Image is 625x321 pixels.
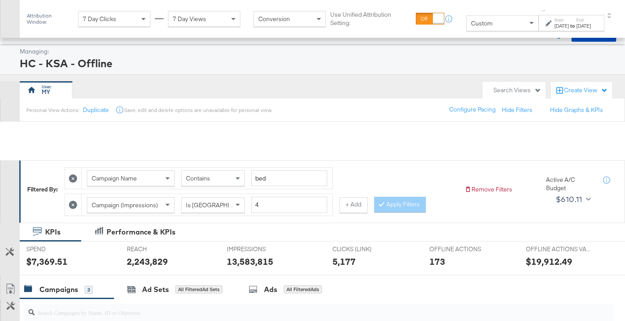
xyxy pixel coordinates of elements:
[186,174,210,182] span: Contains
[443,102,502,118] button: Configure Pacing
[339,197,368,213] button: + Add
[576,17,591,23] label: End:
[9,31,19,38] span: Ads
[45,227,61,237] div: KPIs
[19,31,31,38] span: /
[251,170,327,187] input: Enter a search term
[526,245,592,253] span: OFFLINE ACTIONS VALUE
[83,15,116,23] span: 7 Day Clicks
[142,285,169,295] div: Ad Sets
[429,245,495,253] span: OFFLINE ACTIONS
[124,107,272,114] div: Save, edit and delete options are unavailable for personal view.
[569,22,576,29] strong: to
[39,285,78,295] div: Campaigns
[576,22,591,29] div: [DATE]
[26,255,68,268] div: $7,369.51
[186,201,253,209] span: Is [GEOGRAPHIC_DATA]
[550,106,603,114] button: Hide Graphs & KPIs
[539,9,548,12] span: ↑
[332,255,356,268] div: 5,177
[35,300,562,317] input: Search Campaigns by Name, ID or Objective
[332,245,398,253] span: CLICKS (LINK)
[227,245,293,253] span: IMPRESSIONS
[26,107,79,114] div: Personal View Actions:
[526,255,572,268] div: $19,912.49
[92,201,158,209] span: Campaign (Impressions)
[92,174,137,182] span: Campaign Name
[264,285,277,295] div: Ads
[227,255,273,268] div: 13,583,815
[26,245,92,253] span: SPEND
[20,47,614,56] div: Managing:
[554,22,569,29] div: [DATE]
[107,227,175,237] div: Performance & KPIs
[83,106,109,114] button: Duplicate
[552,192,593,206] button: $610.11
[554,17,569,23] label: Start:
[464,185,512,194] button: Remove Filters
[546,176,594,192] div: Active A/C Budget
[251,197,327,213] input: Enter a number
[564,86,608,95] div: Create View
[284,285,322,293] div: All Filtered Ads
[556,193,582,206] div: $610.11
[127,255,168,268] div: 2,243,829
[471,19,493,27] span: Custom
[127,245,193,253] span: REACH
[42,88,50,96] div: MY
[330,11,413,27] label: Use Unified Attribution Setting:
[258,15,290,23] span: Conversion
[502,106,532,114] button: Hide Filters
[26,13,74,25] div: Attribution Window:
[175,285,222,293] div: All Filtered Ad Sets
[20,56,614,71] div: HC - KSA - Offline
[31,31,61,38] a: Dashboard
[27,185,58,194] div: Filtered By:
[429,255,445,268] div: 173
[173,15,206,23] span: 7 Day Views
[493,86,541,94] div: Search Views
[85,286,93,294] div: 3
